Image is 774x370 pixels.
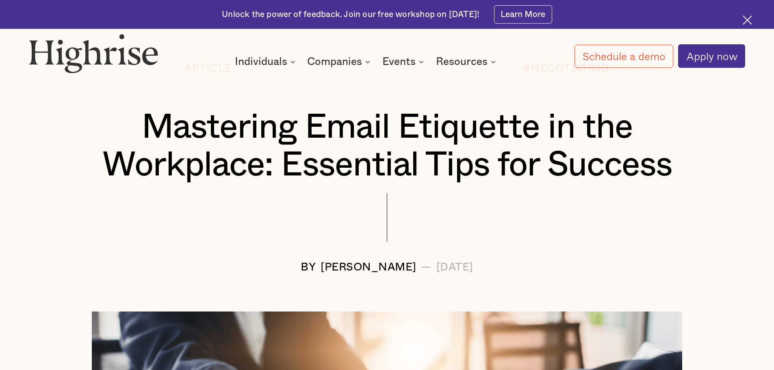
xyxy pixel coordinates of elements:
div: BY [301,261,316,273]
div: Resources [436,57,498,67]
div: Individuals [235,57,287,67]
div: Resources [436,57,488,67]
div: Unlock the power of feedback. Join our free workshop on [DATE]! [222,9,479,20]
div: Companies [307,57,373,67]
div: [PERSON_NAME] [321,261,416,273]
div: Companies [307,57,362,67]
div: [DATE] [436,261,473,273]
div: — [421,261,431,273]
h1: Mastering Email Etiquette in the Workplace: Essential Tips for Success [59,108,715,184]
img: Highrise logo [29,34,158,73]
div: Events [382,57,426,67]
a: Learn More [494,5,552,24]
a: Schedule a demo [575,45,674,68]
img: Cross icon [743,15,752,25]
div: Events [382,57,416,67]
a: Apply now [678,44,745,68]
div: Individuals [235,57,298,67]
